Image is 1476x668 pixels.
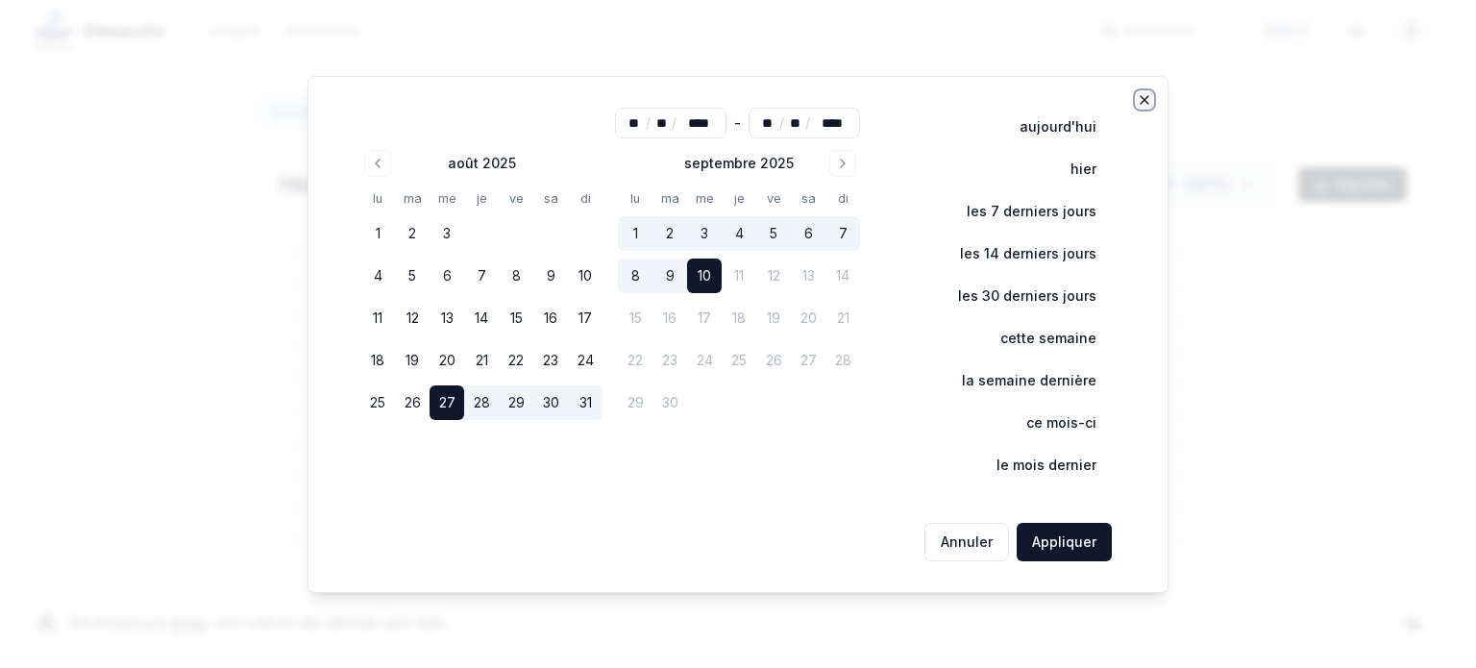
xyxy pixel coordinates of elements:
button: 28 [464,385,499,420]
button: 2 [652,216,687,251]
th: mercredi [430,188,464,209]
button: les 30 derniers jours [918,277,1112,315]
th: vendredi [499,188,533,209]
button: 5 [395,259,430,293]
button: 30 [533,385,568,420]
button: la semaine dernière [922,361,1112,400]
button: 21 [464,343,499,378]
button: 20 [430,343,464,378]
button: 10 [568,259,603,293]
th: dimanche [568,188,603,209]
button: 9 [652,259,687,293]
button: 5 [756,216,791,251]
button: le mois dernier [956,446,1112,484]
button: ce mois-ci [986,404,1112,442]
button: 8 [618,259,652,293]
th: samedi [791,188,825,209]
button: 11 [360,301,395,335]
button: 13 [430,301,464,335]
button: 4 [722,216,756,251]
button: 7 [825,216,860,251]
th: lundi [618,188,652,209]
span: / [805,113,810,133]
button: 8 [499,259,533,293]
button: 12 [395,301,430,335]
button: aujourd'hui [979,108,1112,146]
button: 9 [533,259,568,293]
div: septembre 2025 [684,154,794,173]
button: 23 [533,343,568,378]
button: 18 [360,343,395,378]
th: mercredi [687,188,722,209]
button: les 14 derniers jours [920,235,1112,273]
button: 7 [464,259,499,293]
button: 16 [533,301,568,335]
th: mardi [395,188,430,209]
button: 6 [430,259,464,293]
span: / [672,113,676,133]
button: 14 [464,301,499,335]
th: jeudi [464,188,499,209]
button: 15 [499,301,533,335]
button: 2 [395,216,430,251]
th: vendredi [756,188,791,209]
th: lundi [360,188,395,209]
button: 3 [430,216,464,251]
th: mardi [652,188,687,209]
th: samedi [533,188,568,209]
button: 10 [687,259,722,293]
button: 31 [568,385,603,420]
button: 29 [499,385,533,420]
button: 24 [568,343,603,378]
button: Annuler [924,523,1009,561]
span: / [779,113,784,133]
button: 25 [360,385,395,420]
div: - [734,108,741,138]
button: 27 [430,385,464,420]
button: 3 [687,216,722,251]
button: 6 [791,216,825,251]
button: Go to next month [829,150,856,177]
button: 4 [360,259,395,293]
th: dimanche [825,188,860,209]
button: 26 [395,385,430,420]
button: les 7 derniers jours [926,192,1112,231]
button: hier [1030,150,1112,188]
button: 1 [618,216,652,251]
button: Go to previous month [364,150,391,177]
th: jeudi [722,188,756,209]
button: cette semaine [960,319,1112,358]
div: août 2025 [448,154,516,173]
button: 1 [360,216,395,251]
button: Appliquer [1017,523,1112,561]
button: 17 [568,301,603,335]
button: 19 [395,343,430,378]
span: / [646,113,651,133]
button: 22 [499,343,533,378]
